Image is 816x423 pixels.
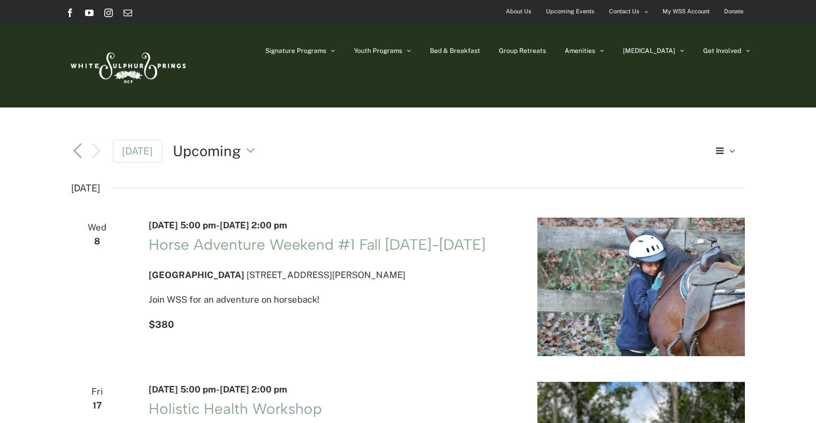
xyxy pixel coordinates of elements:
span: Youth Programs [354,48,402,54]
span: Wed [71,220,123,235]
span: Fri [71,384,123,399]
span: [STREET_ADDRESS][PERSON_NAME] [247,270,405,280]
button: Upcoming [173,141,261,161]
a: Signature Programs [265,24,335,78]
span: Upcoming [173,141,241,161]
span: About Us [506,4,532,19]
a: Email [124,9,132,17]
time: - [149,220,287,230]
span: 8 [71,234,123,249]
span: My WSS Account [663,4,710,19]
span: 17 [71,398,123,413]
span: Upcoming Events [546,4,595,19]
span: [GEOGRAPHIC_DATA] [149,270,244,280]
a: Instagram [104,9,113,17]
a: YouTube [85,9,94,17]
a: [MEDICAL_DATA] [623,24,684,78]
button: Next Events [90,142,103,159]
a: Get Involved [703,24,750,78]
a: Bed & Breakfast [430,24,480,78]
span: Contact Us [609,4,640,19]
a: Amenities [565,24,604,78]
span: Donate [724,4,743,19]
span: Group Retreats [499,48,546,54]
time: [DATE] [71,180,100,197]
img: IMG_1414 [537,218,745,356]
a: Youth Programs [354,24,411,78]
span: [MEDICAL_DATA] [623,48,675,54]
span: [DATE] 5:00 pm [149,384,216,395]
span: Amenities [565,48,595,54]
img: White Sulphur Springs Logo [66,41,189,91]
nav: Main Menu [265,24,750,78]
span: [DATE] 2:00 pm [220,384,287,395]
span: [DATE] 2:00 pm [220,220,287,230]
span: Get Involved [703,48,741,54]
span: $380 [149,319,174,330]
a: Horse Adventure Weekend #1 Fall [DATE]-[DATE] [149,235,486,253]
span: Signature Programs [265,48,326,54]
a: Holistic Health Workshop [149,399,322,418]
a: [DATE] [113,140,163,163]
span: Bed & Breakfast [430,48,480,54]
p: Join WSS for an adventure on horseback! [149,292,512,307]
a: Group Retreats [499,24,546,78]
a: Facebook [66,9,74,17]
span: [DATE] 5:00 pm [149,220,216,230]
time: - [149,384,287,395]
a: Previous Events [71,144,84,157]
